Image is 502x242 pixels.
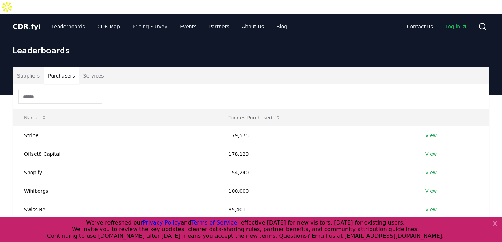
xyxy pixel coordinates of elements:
button: Suppliers [13,67,44,84]
a: Leaderboards [46,20,91,33]
a: Pricing Survey [127,20,173,33]
td: Stripe [13,126,218,145]
button: Name [18,111,52,125]
a: Events [174,20,202,33]
td: 100,000 [218,182,414,200]
nav: Main [401,20,473,33]
button: Services [79,67,108,84]
td: 154,240 [218,163,414,182]
a: View [425,206,437,213]
a: Blog [271,20,293,33]
a: Log in [440,20,473,33]
a: View [425,132,437,139]
td: 85,401 [218,200,414,219]
span: . [29,22,31,31]
td: Swiss Re [13,200,218,219]
td: Shopify [13,163,218,182]
a: View [425,151,437,157]
td: 178,129 [218,145,414,163]
a: About Us [236,20,269,33]
a: View [425,188,437,195]
span: CDR fyi [13,22,40,31]
a: View [425,169,437,176]
td: 179,575 [218,126,414,145]
a: Contact us [401,20,439,33]
td: Wihlborgs [13,182,218,200]
nav: Main [46,20,293,33]
button: Purchasers [44,67,79,84]
h1: Leaderboards [13,45,489,56]
a: Partners [204,20,235,33]
td: Offset8 Capital [13,145,218,163]
button: Tonnes Purchased [223,111,286,125]
a: CDR Map [92,20,125,33]
span: Log in [446,23,467,30]
a: CDR.fyi [13,22,40,31]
